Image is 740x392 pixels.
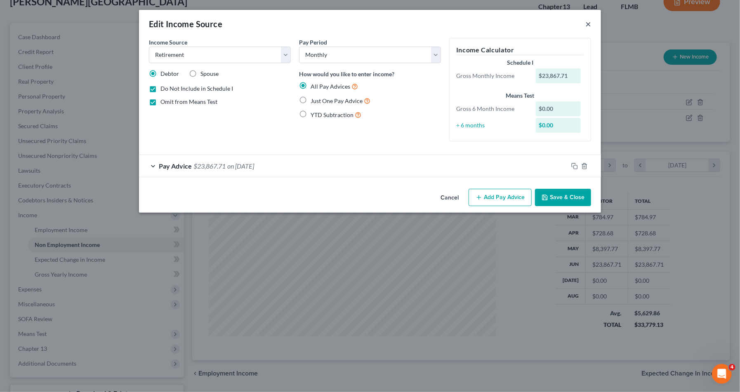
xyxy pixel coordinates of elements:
iframe: Intercom live chat [712,364,732,384]
div: Gross 6 Month Income [452,105,532,113]
span: Omit from Means Test [160,98,217,105]
span: Spouse [200,70,219,77]
span: YTD Subtraction [311,111,354,118]
div: ÷ 6 months [452,121,532,129]
span: Do Not Include in Schedule I [160,85,233,92]
span: on [DATE] [227,162,254,170]
button: Cancel [434,190,465,206]
span: Income Source [149,39,187,46]
h5: Income Calculator [456,45,584,55]
button: × [585,19,591,29]
span: Just One Pay Advice [311,97,363,104]
div: Edit Income Source [149,18,222,30]
span: Pay Advice [159,162,192,170]
label: Pay Period [299,38,327,47]
div: Gross Monthly Income [452,72,532,80]
div: Means Test [456,92,584,100]
div: $23,867.71 [536,68,581,83]
span: All Pay Advices [311,83,350,90]
span: Debtor [160,70,179,77]
div: $0.00 [536,101,581,116]
button: Save & Close [535,189,591,206]
div: Schedule I [456,59,584,67]
span: 4 [729,364,735,371]
div: $0.00 [536,118,581,133]
span: $23,867.71 [193,162,226,170]
button: Add Pay Advice [469,189,532,206]
label: How would you like to enter income? [299,70,394,78]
